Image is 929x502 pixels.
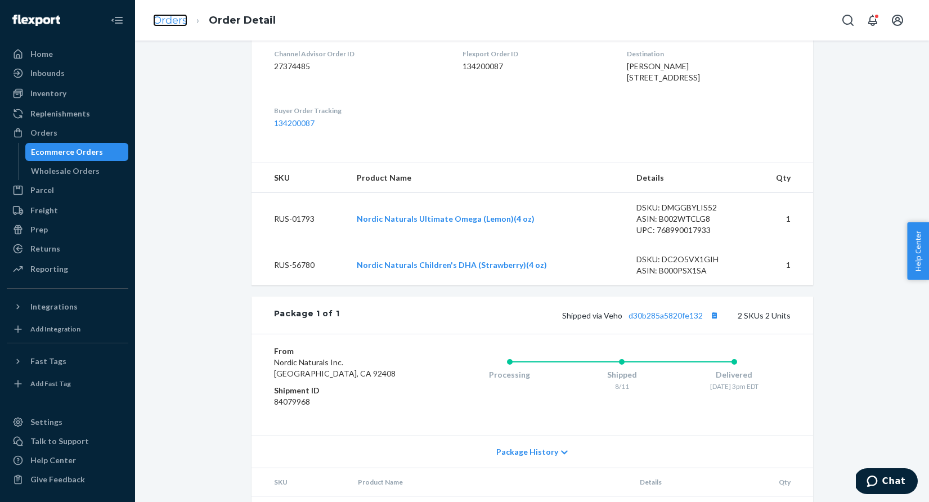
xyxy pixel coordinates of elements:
button: Talk to Support [7,432,128,450]
dd: 84079968 [274,396,409,407]
td: 1 [751,193,813,245]
div: Parcel [30,185,54,196]
a: Home [7,45,128,63]
dt: Destination [627,49,791,59]
div: Talk to Support [30,436,89,447]
div: Add Fast Tag [30,379,71,388]
a: Reporting [7,260,128,278]
button: Give Feedback [7,470,128,488]
button: Open Search Box [837,9,859,32]
div: Help Center [30,455,76,466]
div: Settings [30,416,62,428]
div: Wholesale Orders [31,165,100,177]
button: Copy tracking number [707,308,722,322]
th: SKU [252,468,349,496]
button: Fast Tags [7,352,128,370]
span: [PERSON_NAME] [STREET_ADDRESS] [627,61,700,82]
dt: Shipment ID [274,385,409,396]
a: Inbounds [7,64,128,82]
a: Inventory [7,84,128,102]
div: Freight [30,205,58,216]
div: Home [30,48,53,60]
iframe: Opens a widget where you can chat to one of our agents [856,468,918,496]
span: Nordic Naturals Inc. [GEOGRAPHIC_DATA], CA 92408 [274,357,396,378]
button: Help Center [907,222,929,280]
a: Freight [7,201,128,219]
a: Ecommerce Orders [25,143,129,161]
div: Inbounds [30,68,65,79]
div: DSKU: DC2O5VX1GIH [636,254,742,265]
div: UPC: 768990017933 [636,225,742,236]
div: Fast Tags [30,356,66,367]
div: Add Integration [30,324,80,334]
a: d30b285a5820fe132 [629,311,703,320]
a: Replenishments [7,105,128,123]
div: Package 1 of 1 [274,308,340,322]
a: Orders [7,124,128,142]
div: Returns [30,243,60,254]
span: Package History [496,446,558,458]
div: Shipped [566,369,678,380]
a: Prep [7,221,128,239]
a: Help Center [7,451,128,469]
div: ASIN: B000PSX1SA [636,265,742,276]
a: Settings [7,413,128,431]
ol: breadcrumbs [144,4,285,37]
div: Delivered [678,369,791,380]
div: 2 SKUs 2 Units [339,308,790,322]
div: Integrations [30,301,78,312]
th: SKU [252,163,348,193]
a: Order Detail [209,14,276,26]
dd: 134200087 [463,61,609,72]
dt: From [274,346,409,357]
a: Nordic Naturals Ultimate Omega (Lemon)(4 oz) [357,214,535,223]
button: Open account menu [886,9,909,32]
button: Integrations [7,298,128,316]
dd: 27374485 [274,61,445,72]
td: 1 [751,245,813,285]
button: Open notifications [861,9,884,32]
a: Wholesale Orders [25,162,129,180]
span: Shipped via Veho [562,311,722,320]
div: 8/11 [566,382,678,391]
button: Close Navigation [106,9,128,32]
dt: Buyer Order Tracking [274,106,445,115]
dt: Flexport Order ID [463,49,609,59]
th: Qty [751,163,813,193]
th: Details [631,468,755,496]
div: Processing [454,369,566,380]
img: Flexport logo [12,15,60,26]
div: Reporting [30,263,68,275]
a: Add Integration [7,320,128,338]
a: 134200087 [274,118,315,128]
dt: Channel Advisor Order ID [274,49,445,59]
div: Replenishments [30,108,90,119]
th: Product Name [348,163,627,193]
td: RUS-01793 [252,193,348,245]
div: DSKU: DMGGBYLIS52 [636,202,742,213]
th: Qty [754,468,813,496]
div: Inventory [30,88,66,99]
div: ASIN: B002WTCLG8 [636,213,742,225]
th: Product Name [349,468,631,496]
th: Details [627,163,751,193]
div: Orders [30,127,57,138]
a: Nordic Naturals Children's DHA (Strawberry)(4 oz) [357,260,547,270]
a: Orders [153,14,187,26]
a: Add Fast Tag [7,375,128,393]
div: Prep [30,224,48,235]
a: Parcel [7,181,128,199]
div: Ecommerce Orders [31,146,103,158]
div: Give Feedback [30,474,85,485]
div: [DATE] 3pm EDT [678,382,791,391]
a: Returns [7,240,128,258]
td: RUS-56780 [252,245,348,285]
